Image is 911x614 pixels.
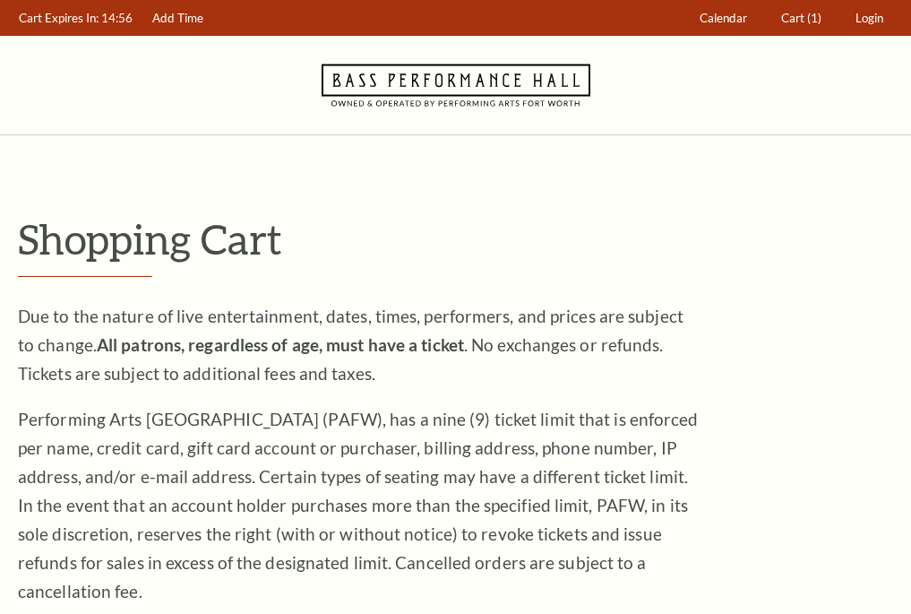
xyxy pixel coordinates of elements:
[19,11,99,25] span: Cart Expires In:
[18,405,699,606] p: Performing Arts [GEOGRAPHIC_DATA] (PAFW), has a nine (9) ticket limit that is enforced per name, ...
[847,1,892,36] a: Login
[807,11,821,25] span: (1)
[144,1,212,36] a: Add Time
[855,11,883,25] span: Login
[101,11,133,25] span: 14:56
[781,11,804,25] span: Cart
[97,334,464,355] strong: All patrons, regardless of age, must have a ticket
[692,1,756,36] a: Calendar
[18,216,893,262] p: Shopping Cart
[700,11,747,25] span: Calendar
[18,306,683,384] span: Due to the nature of live entertainment, dates, times, performers, and prices are subject to chan...
[773,1,830,36] a: Cart (1)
